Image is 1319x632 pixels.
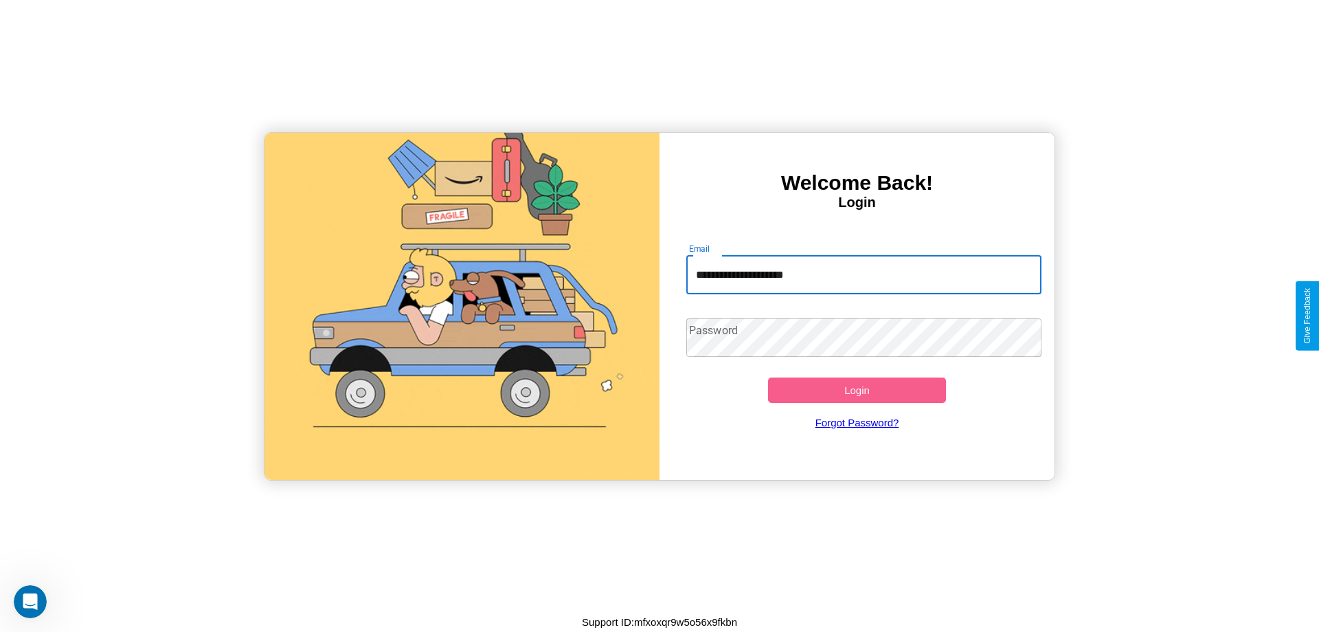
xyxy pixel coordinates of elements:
iframe: Intercom live chat [14,585,47,618]
button: Login [768,378,946,403]
p: Support ID: mfxoxqr9w5o56x9fkbn [582,613,737,631]
img: gif [264,133,659,480]
h3: Welcome Back! [659,171,1055,195]
label: Email [689,243,710,254]
a: Forgot Password? [679,403,1035,442]
h4: Login [659,195,1055,210]
div: Give Feedback [1303,288,1312,344]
